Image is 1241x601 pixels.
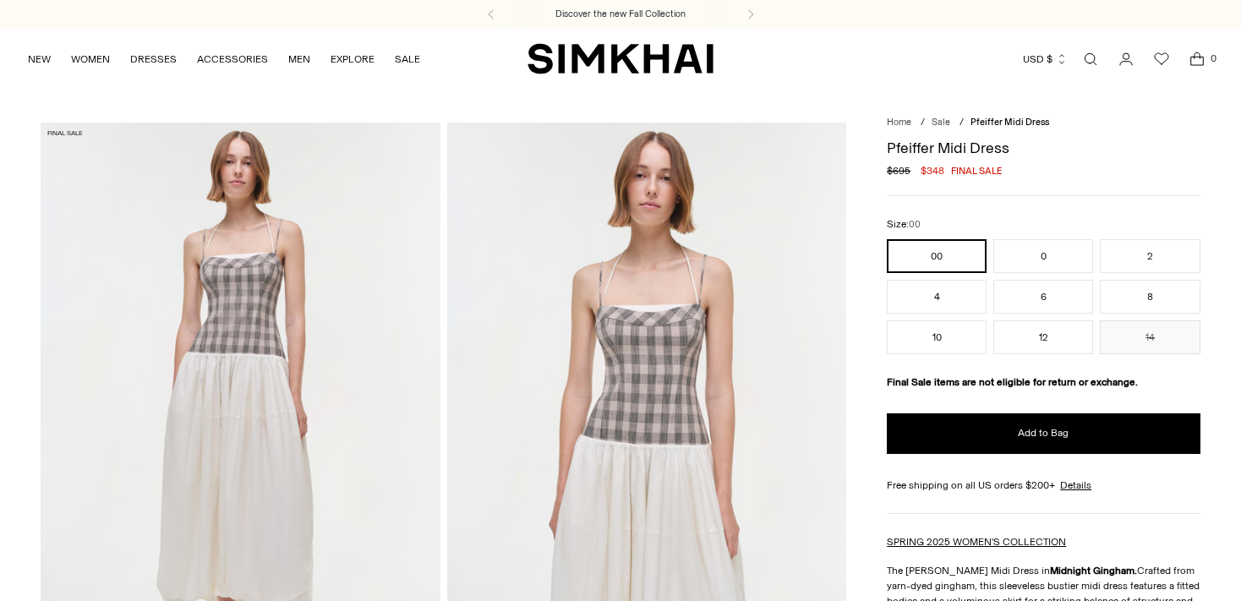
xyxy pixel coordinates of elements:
a: Discover the new Fall Collection [555,8,686,21]
button: 8 [1100,280,1200,314]
a: Home [887,117,911,128]
div: / [959,116,964,130]
div: Free shipping on all US orders $200+ [887,478,1200,493]
span: $348 [921,163,944,178]
span: Pfeiffer Midi Dress [970,117,1049,128]
a: Open search modal [1074,42,1107,76]
a: WOMEN [71,41,110,78]
button: 10 [887,320,987,354]
span: 0 [1205,51,1221,66]
a: NEW [28,41,51,78]
h1: Pfeiffer Midi Dress [887,140,1200,156]
a: Wishlist [1145,42,1178,76]
strong: Midnight Gingham. [1050,565,1137,576]
label: Size: [887,216,921,232]
button: 2 [1100,239,1200,273]
a: EXPLORE [331,41,374,78]
span: Add to Bag [1018,426,1069,440]
a: SPRING 2025 WOMEN'S COLLECTION [887,536,1066,548]
a: SIMKHAI [528,42,713,75]
button: 14 [1100,320,1200,354]
strong: Final Sale items are not eligible for return or exchange. [887,376,1138,388]
span: 00 [909,219,921,230]
button: 4 [887,280,987,314]
button: Add to Bag [887,413,1200,454]
a: Go to the account page [1109,42,1143,76]
a: Sale [932,117,950,128]
button: 0 [993,239,1093,273]
s: $695 [887,163,910,178]
button: 00 [887,239,987,273]
button: 12 [993,320,1093,354]
a: SALE [395,41,420,78]
div: / [921,116,925,130]
a: ACCESSORIES [197,41,268,78]
a: MEN [288,41,310,78]
a: Open cart modal [1180,42,1214,76]
button: USD $ [1023,41,1068,78]
a: DRESSES [130,41,177,78]
button: 6 [993,280,1093,314]
nav: breadcrumbs [887,116,1200,130]
a: Details [1060,478,1091,493]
